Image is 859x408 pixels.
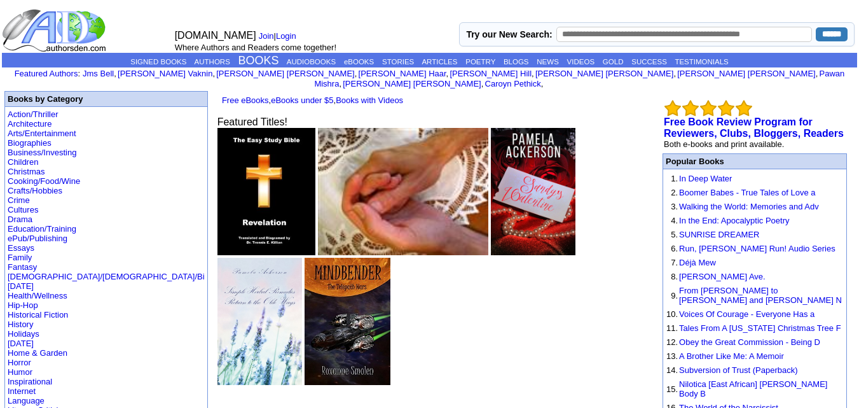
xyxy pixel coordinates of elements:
[700,100,717,116] img: bigemptystars.png
[118,69,212,78] a: [PERSON_NAME] Vaknin
[8,281,34,291] a: [DATE]
[671,272,678,281] font: 8.
[8,272,205,281] a: [DEMOGRAPHIC_DATA]/[DEMOGRAPHIC_DATA]/Bi
[8,367,32,377] a: Humor
[83,69,844,88] font: , , , , , , , , , ,
[276,31,296,41] a: Login
[666,384,678,394] font: 15.
[314,69,844,88] a: Pawan Mishra
[83,69,114,78] a: Jms Bell
[217,258,302,385] img: 16641.jpg
[357,71,358,78] font: i
[671,230,678,239] font: 5.
[305,376,390,387] a: Mindbender
[666,349,667,350] img: shim.gif
[8,253,32,262] a: Family
[8,243,34,253] a: Essays
[8,119,52,129] a: Architecture
[2,8,109,53] img: logo_ad.gif
[679,337,820,347] a: Obey the Great Commission - Being D
[534,71,535,78] font: i
[222,95,269,105] a: Free eBooks
[666,323,678,333] font: 11.
[679,272,766,281] a: [PERSON_NAME] Ave.
[676,71,677,78] font: i
[465,58,495,66] a: POETRY
[666,351,678,361] font: 13.
[8,329,39,339] a: Holidays
[175,30,256,41] font: [DOMAIN_NAME]
[718,100,734,116] img: bigemptystars.png
[666,365,678,375] font: 14.
[8,138,52,148] a: Biographies
[666,321,667,322] img: shim.gif
[15,69,80,78] font: :
[671,188,678,197] font: 2.
[682,100,699,116] img: bigemptystars.png
[271,95,333,105] a: eBooks under $5
[382,58,414,66] a: STORIES
[336,95,403,105] a: Books with Videos
[318,246,488,257] a: Symphony in Hands major - photos - blurb.com
[8,300,38,310] a: Hip-Hop
[8,358,31,367] a: Horror
[8,310,68,320] a: Historical Fiction
[666,335,667,336] img: shim.gif
[259,31,301,41] font: |
[8,129,76,138] a: Arts/Entertainment
[217,128,315,255] img: 48972.jpg
[217,376,302,387] a: Simple Herbal Remedies: Return to the Olde Ways
[8,157,38,167] a: Children
[318,128,488,255] img: 41859.JPG
[8,386,36,396] a: Internet
[664,116,844,139] a: Free Book Review Program for Reviewers, Clubs, Bloggers, Readers
[818,71,819,78] font: i
[238,54,279,67] a: BOOKS
[664,139,784,149] font: Both e-books and print available.
[8,339,34,348] a: [DATE]
[666,307,667,308] img: shim.gif
[8,94,83,104] b: Books by Category
[8,262,37,272] a: Fantasy
[217,95,403,105] font: , ,
[8,167,45,176] a: Christmas
[679,379,827,398] a: Nilotica [East African] [PERSON_NAME] Body B
[130,58,186,66] a: SIGNED BOOKS
[666,337,678,347] font: 12.
[537,58,559,66] a: NEWS
[736,100,752,116] img: bigemptystars.png
[8,148,76,157] a: Business/Investing
[175,43,336,52] font: Where Authors and Readers come together!
[359,69,446,78] a: [PERSON_NAME] Haar
[679,323,841,333] a: Tales From A [US_STATE] Christmas Tree F
[671,244,678,253] font: 6.
[631,58,667,66] a: SUCCESS
[675,58,728,66] a: TESTIMONIALS
[466,29,552,39] label: Try our New Search:
[679,174,732,183] a: In Deep Water
[666,309,678,319] font: 10.
[216,69,354,78] a: [PERSON_NAME] [PERSON_NAME]
[8,215,32,224] a: Drama
[671,202,678,211] font: 3.
[491,246,575,257] a: Sandy's Valentine
[666,157,724,166] font: Popular Books
[485,79,541,88] a: Caroyn Pethick
[504,58,529,66] a: BLOGS
[8,186,62,195] a: Crafts/Hobbies
[448,71,450,78] font: i
[677,69,815,78] a: [PERSON_NAME] [PERSON_NAME]
[679,309,814,319] a: Voices Of Courage - Everyone Has a
[679,365,797,375] a: Subversion of Trust (Paperback)
[341,81,343,88] font: i
[671,174,678,183] font: 1.
[567,58,594,66] a: VIDEOS
[671,258,678,267] font: 7.
[679,286,842,305] a: From [PERSON_NAME] to [PERSON_NAME] and [PERSON_NAME] N
[217,116,287,127] font: Featured Titles!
